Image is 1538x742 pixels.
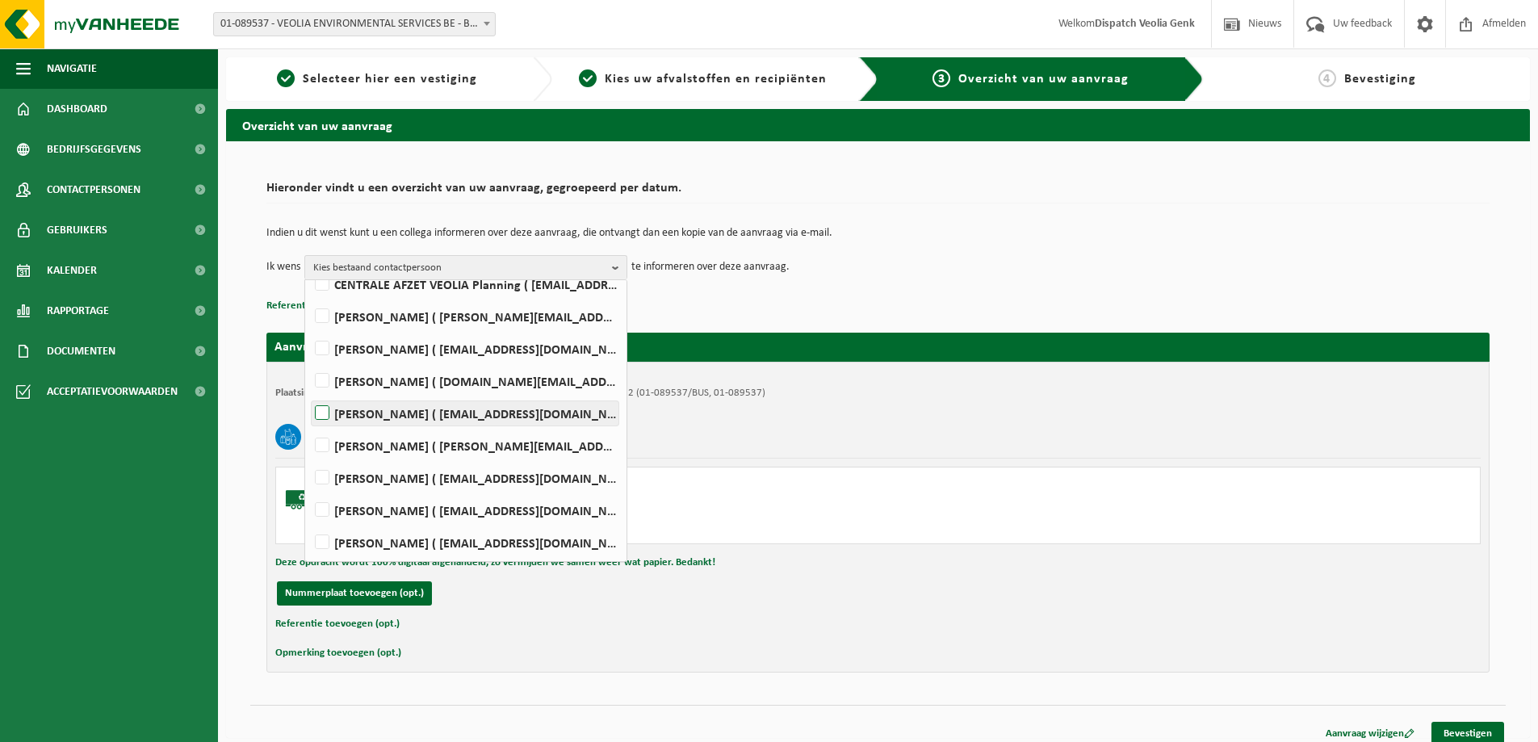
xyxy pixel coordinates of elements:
[47,331,115,371] span: Documenten
[312,466,618,490] label: [PERSON_NAME] ( [EMAIL_ADDRESS][DOMAIN_NAME] )
[631,255,790,279] p: te informeren over deze aanvraag.
[312,369,618,393] label: [PERSON_NAME] ( [DOMAIN_NAME][EMAIL_ADDRESS][DOMAIN_NAME] )
[312,401,618,425] label: [PERSON_NAME] ( [EMAIL_ADDRESS][DOMAIN_NAME] )
[213,12,496,36] span: 01-089537 - VEOLIA ENVIRONMENTAL SERVICES BE - BEERSE
[266,228,1490,239] p: Indien u dit wenst kunt u een collega informeren over deze aanvraag, die ontvangt dan een kopie v...
[47,371,178,412] span: Acceptatievoorwaarden
[312,272,618,296] label: CENTRALE AFZET VEOLIA Planning ( [EMAIL_ADDRESS][DOMAIN_NAME] )
[266,296,391,317] button: Referentie toevoegen (opt.)
[275,614,400,635] button: Referentie toevoegen (opt.)
[47,291,109,331] span: Rapportage
[47,250,97,291] span: Kalender
[349,522,943,535] div: Aantal: 1
[47,48,97,89] span: Navigatie
[1095,18,1195,30] strong: Dispatch Veolia Genk
[303,73,477,86] span: Selecteer hier een vestiging
[312,498,618,522] label: [PERSON_NAME] ( [EMAIL_ADDRESS][DOMAIN_NAME] )
[274,341,396,354] strong: Aanvraag voor [DATE]
[275,388,346,398] strong: Plaatsingsadres:
[1344,73,1416,86] span: Bevestiging
[266,255,300,279] p: Ik wens
[313,256,606,280] span: Kies bestaand contactpersoon
[275,643,401,664] button: Opmerking toevoegen (opt.)
[226,109,1530,140] h2: Overzicht van uw aanvraag
[277,69,295,87] span: 1
[47,129,141,170] span: Bedrijfsgegevens
[560,69,846,89] a: 2Kies uw afvalstoffen en recipiënten
[284,476,333,524] img: BL-SO-LV.png
[312,434,618,458] label: [PERSON_NAME] ( [PERSON_NAME][EMAIL_ADDRESS][DOMAIN_NAME] )
[214,13,495,36] span: 01-089537 - VEOLIA ENVIRONMENTAL SERVICES BE - BEERSE
[349,501,943,514] div: Zelfaanlevering
[47,170,140,210] span: Contactpersonen
[312,304,618,329] label: [PERSON_NAME] ( [PERSON_NAME][EMAIL_ADDRESS][DOMAIN_NAME] )
[579,69,597,87] span: 2
[1318,69,1336,87] span: 4
[958,73,1129,86] span: Overzicht van uw aanvraag
[312,530,618,555] label: [PERSON_NAME] ( [EMAIL_ADDRESS][DOMAIN_NAME] )
[605,73,827,86] span: Kies uw afvalstoffen en recipiënten
[266,182,1490,203] h2: Hieronder vindt u een overzicht van uw aanvraag, gegroepeerd per datum.
[932,69,950,87] span: 3
[304,255,627,279] button: Kies bestaand contactpersoon
[277,581,432,606] button: Nummerplaat toevoegen (opt.)
[47,89,107,129] span: Dashboard
[275,552,715,573] button: Deze opdracht wordt 100% digitaal afgehandeld, zo vermijden we samen weer wat papier. Bedankt!
[312,337,618,361] label: [PERSON_NAME] ( [EMAIL_ADDRESS][DOMAIN_NAME] )
[234,69,520,89] a: 1Selecteer hier een vestiging
[47,210,107,250] span: Gebruikers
